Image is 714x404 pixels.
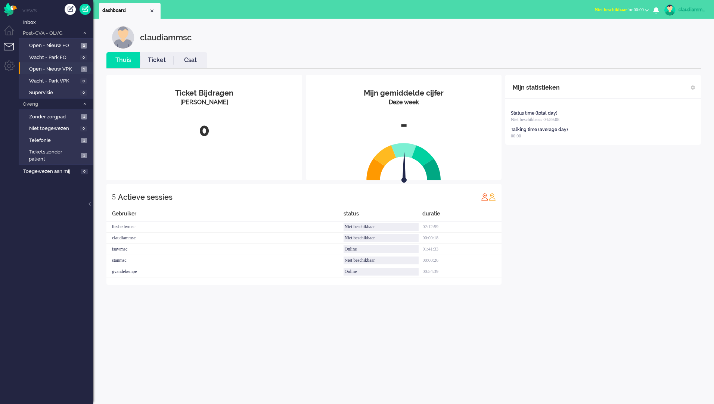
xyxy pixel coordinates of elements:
div: Niet beschikbaar [344,234,419,242]
a: Wacht - Park VPK 0 [22,77,93,85]
div: Ticket Bijdragen [112,88,297,99]
a: Wacht - Park FO 0 [22,53,93,61]
a: Open - Nieuw VPK 1 [22,65,93,73]
span: 1 [81,114,87,119]
div: Creëer ticket [65,4,76,15]
div: duratie [422,210,502,221]
span: Toegewezen aan mij [23,168,79,175]
li: Dashboard menu [4,25,21,42]
div: 01:41:33 [422,244,502,255]
div: 0 [112,118,297,143]
div: - [311,112,496,137]
a: Supervisie 0 [22,88,93,96]
div: claudiammsc [140,26,192,49]
div: Actieve sessies [118,190,173,205]
div: Online [344,245,419,253]
li: Niet beschikbaarfor 00:00 [590,2,653,19]
span: 1 [81,138,87,143]
div: 02:12:59 [422,221,502,233]
span: Inbox [23,19,93,26]
div: status [344,210,423,221]
span: Post-CVA - OLVG [22,30,80,37]
div: 5 [112,189,116,204]
div: Niet beschikbaar [344,257,419,264]
span: dashboard [102,7,149,14]
li: Dashboard [99,3,161,19]
span: for 00:00 [595,7,644,12]
a: Tickets zonder patient 1 [22,147,93,162]
li: Thuis [106,52,140,68]
button: Niet beschikbaarfor 00:00 [590,4,653,15]
img: flow_omnibird.svg [4,3,17,16]
li: Views [22,7,93,14]
a: Csat [174,56,207,65]
a: claudiammsc [663,4,707,16]
div: Status time (total day) [511,110,558,116]
li: Ticket [140,52,174,68]
span: Wacht - Park FO [29,54,78,61]
span: Niet beschikbaar [595,7,627,12]
a: Quick Ticket [80,4,91,15]
div: Niet beschikbaar [344,223,419,231]
li: Admin menu [4,60,21,77]
img: avatar [664,4,676,16]
span: 2 [81,43,87,49]
span: Wacht - Park VPK [29,78,78,85]
a: Omnidesk [4,5,17,10]
a: Niet toegewezen 0 [22,124,93,132]
span: Tickets zonder patient [29,149,79,162]
span: 0 [80,126,87,131]
span: Open - Nieuw FO [29,42,79,49]
a: Toegewezen aan mij 0 [22,167,93,175]
div: Talking time (average day) [511,127,568,133]
span: 0 [80,55,87,60]
span: Overig [22,101,80,108]
span: 1 [81,66,87,72]
span: 00:00 [511,133,521,139]
div: Deze week [311,98,496,107]
div: Close tab [149,8,155,14]
li: Csat [174,52,207,68]
span: Niet beschikbaar: 04:59:08 [511,117,559,122]
div: Mijn gemiddelde cijfer [311,88,496,99]
a: Open - Nieuw FO 2 [22,41,93,49]
img: profile_red.svg [481,193,488,201]
div: 00:00:26 [422,255,502,266]
div: [PERSON_NAME] [112,98,297,107]
div: claudiammsc [679,6,707,13]
div: isawmsc [106,244,344,255]
img: profile_orange.svg [488,193,496,201]
a: Inbox [22,18,93,26]
div: Online [344,268,419,276]
a: Telefonie 1 [22,136,93,144]
div: 00:54:39 [422,266,502,277]
img: arrow.svg [388,152,420,184]
a: Zonder zorgpad 1 [22,112,93,121]
span: 0 [80,78,87,84]
img: customer.svg [112,26,134,49]
div: liesbethvmsc [106,221,344,233]
img: semi_circle.svg [366,143,441,180]
a: Ticket [140,56,174,65]
span: Supervisie [29,89,78,96]
a: Thuis [106,56,140,65]
span: 1 [81,153,87,158]
span: 0 [80,90,87,96]
span: Niet toegewezen [29,125,78,132]
li: Tickets menu [4,43,21,60]
div: Gebruiker [106,210,344,221]
span: 0 [81,169,88,174]
div: gvandekempe [106,266,344,277]
span: Telefonie [29,137,79,144]
div: Mijn statistieken [513,80,560,95]
div: stanmsc [106,255,344,266]
div: claudiammsc [106,233,344,244]
span: Open - Nieuw VPK [29,66,79,73]
span: Zonder zorgpad [29,114,79,121]
div: 00:00:18 [422,233,502,244]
